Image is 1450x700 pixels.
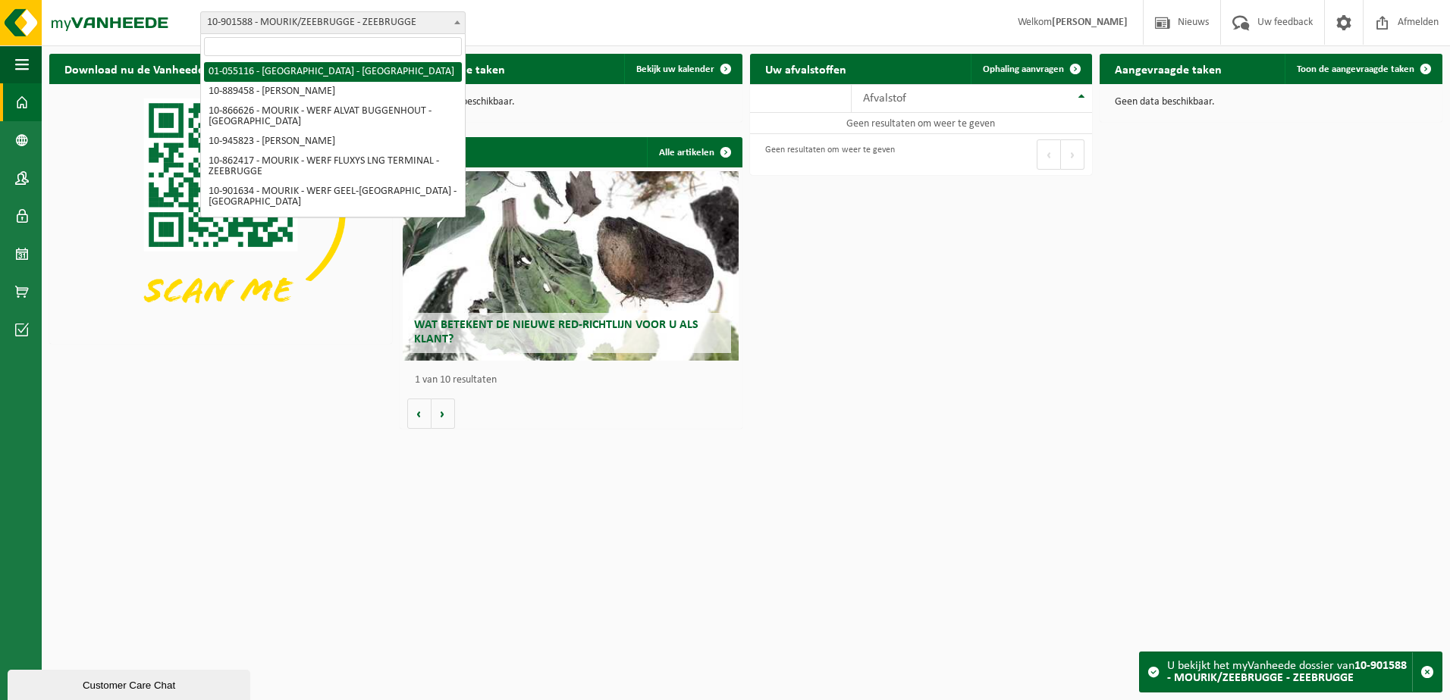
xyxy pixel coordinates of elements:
[750,113,1093,134] td: Geen resultaten om weer te geven
[204,62,462,82] li: 01-055116 - [GEOGRAPHIC_DATA] - [GEOGRAPHIC_DATA]
[983,64,1064,74] span: Ophaling aanvragen
[414,319,698,345] span: Wat betekent de nieuwe RED-richtlijn voor u als klant?
[204,132,462,152] li: 10-945823 - [PERSON_NAME]
[1167,652,1412,692] div: U bekijkt het myVanheede dossier van
[432,398,455,429] button: Volgende
[204,102,462,132] li: 10-866626 - MOURIK - WERF ALVAT BUGGENHOUT - [GEOGRAPHIC_DATA]
[1285,54,1441,84] a: Toon de aangevraagde taken
[1061,139,1084,170] button: Next
[204,182,462,212] li: 10-901634 - MOURIK - WERF GEEL-[GEOGRAPHIC_DATA] - [GEOGRAPHIC_DATA]
[863,92,906,105] span: Afvalstof
[200,11,466,34] span: 10-901588 - MOURIK/ZEEBRUGGE - ZEEBRUGGE
[758,138,895,171] div: Geen resultaten om weer te geven
[1115,97,1427,108] p: Geen data beschikbaar.
[1297,64,1414,74] span: Toon de aangevraagde taken
[1037,139,1061,170] button: Previous
[1100,54,1237,83] h2: Aangevraagde taken
[1167,660,1407,684] strong: 10-901588 - MOURIK/ZEEBRUGGE - ZEEBRUGGE
[971,54,1091,84] a: Ophaling aanvragen
[204,82,462,102] li: 10-889458 - [PERSON_NAME]
[407,398,432,429] button: Vorige
[636,64,714,74] span: Bekijk uw kalender
[415,97,727,108] p: Geen data beschikbaar.
[201,12,465,33] span: 10-901588 - MOURIK/ZEEBRUGGE - ZEEBRUGGE
[647,137,741,167] a: Alle artikelen
[1052,17,1128,28] strong: [PERSON_NAME]
[204,212,462,232] li: 10-856778 - MOURIK - WERF MOL - MOL
[624,54,741,84] a: Bekijk uw kalender
[750,54,862,83] h2: Uw afvalstoffen
[403,171,739,361] a: Wat betekent de nieuwe RED-richtlijn voor u als klant?
[204,152,462,182] li: 10-862417 - MOURIK - WERF FLUXYS LNG TERMINAL - ZEEBRUGGE
[49,54,252,83] h2: Download nu de Vanheede+ app!
[49,84,392,341] img: Download de VHEPlus App
[8,667,253,700] iframe: chat widget
[415,375,735,386] p: 1 van 10 resultaten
